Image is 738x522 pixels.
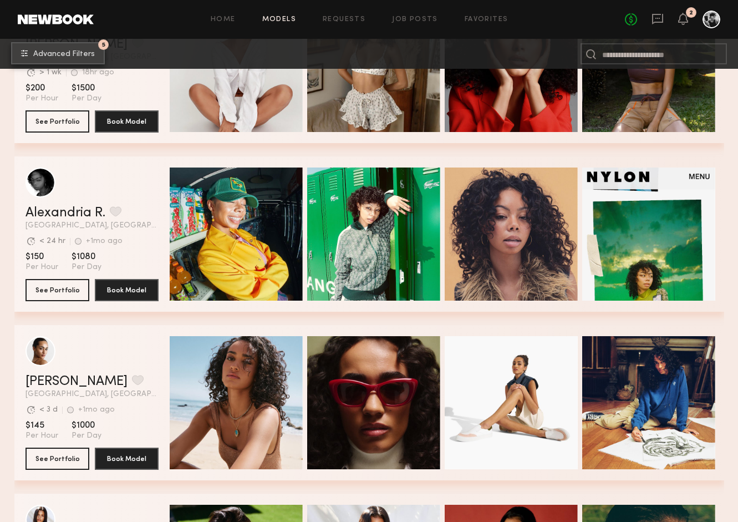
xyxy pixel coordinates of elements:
[323,16,365,23] a: Requests
[72,420,101,431] span: $1000
[86,237,123,245] div: +1mo ago
[26,251,58,262] span: $150
[26,279,89,301] button: See Portfolio
[95,110,159,133] button: Book Model
[689,10,693,16] div: 2
[72,94,101,104] span: Per Day
[33,50,95,58] span: Advanced Filters
[26,448,89,470] button: See Portfolio
[78,406,115,414] div: +1mo ago
[11,42,105,64] button: 5Advanced Filters
[39,69,62,77] div: > 1 wk
[102,42,105,47] span: 5
[26,391,159,398] span: [GEOGRAPHIC_DATA], [GEOGRAPHIC_DATA]
[95,448,159,470] button: Book Model
[262,16,296,23] a: Models
[26,262,58,272] span: Per Hour
[72,431,101,441] span: Per Day
[72,83,101,94] span: $1500
[26,94,58,104] span: Per Hour
[95,279,159,301] button: Book Model
[465,16,508,23] a: Favorites
[39,406,58,414] div: < 3 d
[82,69,114,77] div: 18hr ago
[26,83,58,94] span: $200
[392,16,438,23] a: Job Posts
[26,222,159,230] span: [GEOGRAPHIC_DATA], [GEOGRAPHIC_DATA]
[72,251,101,262] span: $1080
[26,375,128,388] a: [PERSON_NAME]
[39,237,65,245] div: < 24 hr
[26,110,89,133] button: See Portfolio
[72,262,101,272] span: Per Day
[26,431,58,441] span: Per Hour
[26,206,105,220] a: Alexandria R.
[211,16,236,23] a: Home
[26,420,58,431] span: $145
